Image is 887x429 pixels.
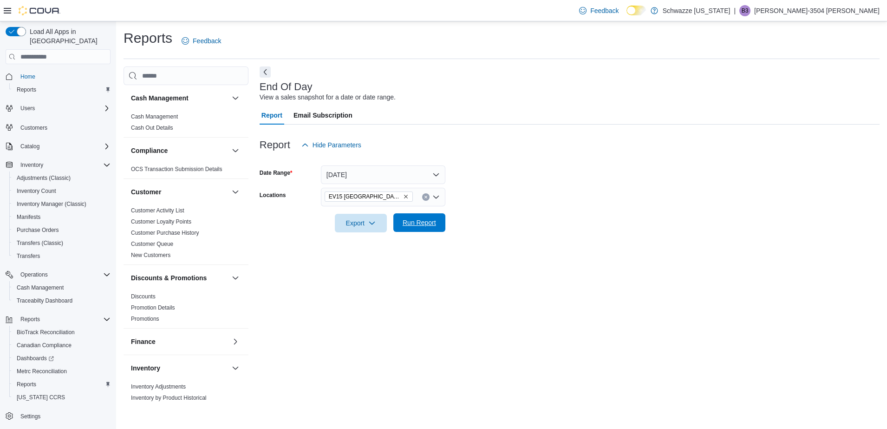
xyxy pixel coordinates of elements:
[403,194,409,199] button: Remove EV15 Las Cruces North from selection in this group
[403,218,436,227] span: Run Report
[26,27,111,46] span: Load All Apps in [GEOGRAPHIC_DATA]
[20,413,40,420] span: Settings
[260,81,313,92] h3: End Of Day
[9,83,114,96] button: Reports
[17,252,40,260] span: Transfers
[17,226,59,234] span: Purchase Orders
[13,211,111,223] span: Manifests
[260,92,396,102] div: View a sales snapshot for a date or date range.
[17,159,111,171] span: Inventory
[260,66,271,78] button: Next
[131,273,228,283] button: Discounts & Promotions
[131,241,173,247] a: Customer Queue
[17,269,52,280] button: Operations
[13,198,111,210] span: Inventory Manager (Classic)
[131,293,156,300] span: Discounts
[17,141,111,152] span: Catalog
[9,237,114,250] button: Transfers (Classic)
[734,5,736,16] p: |
[17,342,72,349] span: Canadian Compliance
[13,185,60,197] a: Inventory Count
[13,238,111,249] span: Transfers (Classic)
[131,316,159,322] a: Promotions
[131,304,175,311] a: Promotion Details
[13,251,44,262] a: Transfers
[313,140,361,150] span: Hide Parameters
[9,294,114,307] button: Traceabilty Dashboard
[131,218,191,225] a: Customer Loyalty Points
[298,136,365,154] button: Hide Parameters
[20,105,35,112] span: Users
[17,71,111,82] span: Home
[13,282,111,293] span: Cash Management
[131,395,207,401] a: Inventory by Product Historical
[321,165,445,184] button: [DATE]
[13,185,111,197] span: Inventory Count
[19,6,60,15] img: Cova
[131,251,170,259] span: New Customers
[131,113,178,120] a: Cash Management
[131,406,189,412] a: Inventory Count Details
[13,295,76,306] a: Traceabilty Dashboard
[131,363,160,373] h3: Inventory
[9,224,114,237] button: Purchase Orders
[17,174,71,182] span: Adjustments (Classic)
[13,295,111,306] span: Traceabilty Dashboard
[13,327,78,338] a: BioTrack Reconciliation
[131,363,228,373] button: Inventory
[20,143,39,150] span: Catalog
[131,166,222,172] a: OCS Transaction Submission Details
[9,326,114,339] button: BioTrack Reconciliation
[178,32,225,50] a: Feedback
[230,186,241,198] button: Customer
[17,200,86,208] span: Inventory Manager (Classic)
[17,103,111,114] span: Users
[13,211,44,223] a: Manifests
[131,93,228,103] button: Cash Management
[131,337,228,346] button: Finance
[13,340,75,351] a: Canadian Compliance
[9,365,114,378] button: Metrc Reconciliation
[17,213,40,221] span: Manifests
[293,106,352,125] span: Email Subscription
[124,205,248,264] div: Customer
[260,139,290,151] h3: Report
[13,172,111,184] span: Adjustments (Classic)
[131,383,186,390] a: Inventory Adjustments
[17,297,72,304] span: Traceabilty Dashboard
[131,125,173,131] a: Cash Out Details
[2,268,114,281] button: Operations
[13,379,111,390] span: Reports
[575,1,622,20] a: Feedback
[124,29,172,47] h1: Reports
[13,224,111,236] span: Purchase Orders
[13,172,74,184] a: Adjustments (Classic)
[13,238,67,249] a: Transfers (Classic)
[261,106,282,125] span: Report
[9,198,114,211] button: Inventory Manager (Classic)
[393,213,445,232] button: Run Report
[13,198,90,210] a: Inventory Manager (Classic)
[131,93,189,103] h3: Cash Management
[13,392,69,403] a: [US_STATE] CCRS
[13,84,40,95] a: Reports
[17,121,111,133] span: Customers
[17,239,63,247] span: Transfers (Classic)
[742,5,749,16] span: B3
[17,141,43,152] button: Catalog
[20,316,40,323] span: Reports
[432,193,440,201] button: Open list of options
[17,394,65,401] span: [US_STATE] CCRS
[131,230,199,236] a: Customer Purchase History
[2,158,114,172] button: Inventory
[13,282,67,293] a: Cash Management
[17,103,39,114] button: Users
[9,352,114,365] a: Dashboards
[13,353,58,364] a: Dashboards
[17,368,67,375] span: Metrc Reconciliation
[230,92,241,104] button: Cash Management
